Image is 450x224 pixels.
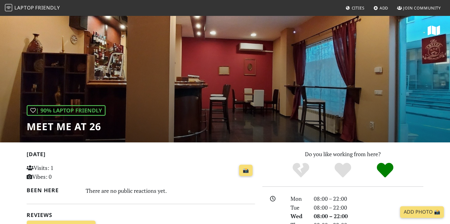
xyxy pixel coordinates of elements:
h2: Been here [27,187,78,193]
h1: Meet me at 26 [27,121,106,132]
div: 08:00 – 22:00 [310,212,427,221]
div: Wed [287,212,310,221]
a: Add Photo 📸 [400,206,444,218]
h2: Reviews [27,212,255,218]
div: Definitely! [364,162,406,179]
span: Laptop [14,4,34,11]
span: Join Community [403,5,441,11]
div: 08:00 – 22:00 [310,194,427,203]
a: Join Community [395,2,443,13]
div: No [280,162,322,179]
div: Mon [287,194,310,203]
span: Cities [352,5,365,11]
div: There are no public reactions yet. [86,186,255,196]
span: Friendly [35,4,60,11]
div: 08:00 – 22:00 [310,203,427,212]
div: | 90% Laptop Friendly [27,105,106,116]
p: Do you like working from here? [262,150,423,159]
a: Cities [343,2,367,13]
a: LaptopFriendly LaptopFriendly [5,3,60,13]
div: Tue [287,203,310,212]
p: Visits: 1 Vibes: 0 [27,163,98,181]
h2: [DATE] [27,151,255,160]
a: Add [371,2,391,13]
img: LaptopFriendly [5,4,12,11]
div: Yes [322,162,364,179]
span: Add [380,5,388,11]
a: 📸 [239,165,253,176]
